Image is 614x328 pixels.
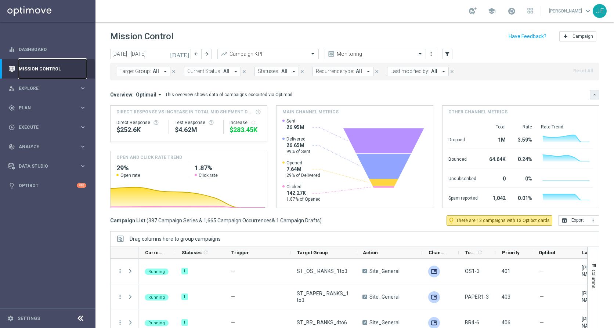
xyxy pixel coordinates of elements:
[8,163,87,169] button: Data Studio keyboard_arrow_right
[258,68,279,74] span: Statuses:
[514,172,532,184] div: 0%
[8,176,86,195] div: Optibot
[540,319,544,326] span: —
[110,217,322,224] h3: Campaign List
[19,59,86,79] a: Mission Control
[428,266,440,277] img: Adobe SFTP Prod
[136,91,156,98] span: Optimail
[19,86,79,91] span: Explore
[387,67,449,76] button: Last modified by: All arrow_drop_down
[442,49,452,59] button: filter_alt
[162,68,169,75] i: arrow_drop_down
[181,268,188,274] div: 1
[356,68,362,74] span: All
[134,91,165,98] button: Optimail arrow_drop_down
[19,145,79,149] span: Analyze
[476,248,483,256] span: Calculate column
[592,92,597,97] i: keyboard_arrow_down
[8,40,86,59] div: Dashboard
[316,68,354,74] span: Recurrence type:
[8,105,15,111] i: gps_fixed
[539,250,555,255] span: Optibot
[587,215,599,226] button: more_vert
[117,319,123,326] button: more_vert
[514,124,532,130] div: Rate
[559,31,596,41] button: add Campaign
[429,250,446,255] span: Channel
[448,153,478,164] div: Bounced
[286,149,310,154] span: 99% of Sent
[444,51,451,57] i: filter_alt
[116,109,253,115] span: Direct Response VS Increase In Total Mid Shipment Dotcom Transaction Amount
[79,104,86,111] i: keyboard_arrow_right
[231,294,235,300] span: —
[465,319,479,326] span: BR4-6
[204,51,209,57] i: arrow_forward
[297,250,328,255] span: Target Group
[365,68,372,75] i: arrow_drop_down
[110,49,191,59] input: Select date range
[111,259,138,284] div: Press SPACE to select this row.
[217,49,319,59] ng-select: Campaign KPI
[541,124,593,130] div: Rate Trend
[449,69,455,74] i: close
[8,85,87,91] button: person_search Explore keyboard_arrow_right
[591,270,597,288] span: Columns
[8,124,15,131] i: play_circle_outline
[447,215,552,226] button: lightbulb_outline There are 13 campaigns with 13 Optibot cards
[286,118,304,124] span: Sent
[428,291,440,303] div: Adobe SFTP Prod
[191,49,201,59] button: arrow_back
[540,268,544,274] span: —
[8,59,86,79] div: Mission Control
[147,217,148,224] span: (
[77,183,86,188] div: +10
[165,91,292,98] div: This overview shows data of campaigns executed via Optimail
[8,105,87,111] button: gps_fixed Plan keyboard_arrow_right
[250,120,256,125] i: refresh
[286,124,304,131] span: 26.95M
[19,164,79,168] span: Data Studio
[448,133,478,145] div: Dropped
[286,190,321,196] span: 142.27K
[427,50,435,58] button: more_vert
[181,319,188,326] div: 1
[373,68,380,76] button: close
[448,172,478,184] div: Unsubscribed
[8,124,79,131] div: Execute
[116,164,183,172] h2: 29%
[487,133,506,145] div: 1M
[363,250,378,255] span: Action
[390,68,429,74] span: Last modified by:
[290,68,297,75] i: arrow_drop_down
[590,218,596,223] i: more_vert
[170,68,177,76] button: close
[590,90,599,99] button: keyboard_arrow_down
[558,215,587,226] button: open_in_browser Export
[117,268,123,274] button: more_vert
[145,250,163,255] span: Current Status
[116,67,170,76] button: Target Group: All arrow_drop_down
[465,268,480,274] span: OS1-3
[582,290,606,303] div: John Bruzzese
[117,294,123,300] button: more_vert
[286,166,320,172] span: 7.64M
[431,68,437,74] span: All
[8,85,15,92] i: person_search
[428,51,434,57] i: more_vert
[220,50,228,58] i: trending_up
[79,124,86,131] i: keyboard_arrow_right
[148,321,165,325] span: Running
[145,268,169,275] colored-tag: Running
[514,133,532,145] div: 3.59%
[231,320,235,325] span: —
[130,236,221,242] div: Row Groups
[272,218,275,223] span: &
[558,217,599,223] multiple-options-button: Export to CSV
[563,33,568,39] i: add
[187,68,221,74] span: Current Status:
[8,183,87,189] div: lightbulb Optibot +10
